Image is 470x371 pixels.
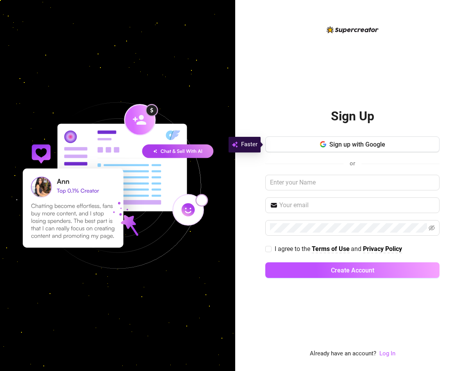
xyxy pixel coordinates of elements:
strong: Privacy Policy [363,245,402,253]
span: eye-invisible [429,225,435,231]
span: I agree to the [275,245,312,253]
button: Create Account [265,262,440,278]
a: Log In [379,349,395,358]
button: Sign up with Google [265,136,440,152]
img: logo-BBDzfeDw.svg [327,26,379,33]
a: Privacy Policy [363,245,402,253]
h2: Sign Up [331,108,374,124]
a: Terms of Use [312,245,350,253]
img: svg%3e [232,140,238,149]
input: Enter your Name [265,175,440,190]
span: Sign up with Google [329,141,385,148]
input: Your email [279,201,435,210]
span: and [351,245,363,253]
strong: Terms of Use [312,245,350,253]
span: or [350,160,355,167]
span: Faster [241,140,257,149]
span: Create Account [331,267,374,274]
span: Already have an account? [310,349,376,358]
a: Log In [379,350,395,357]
